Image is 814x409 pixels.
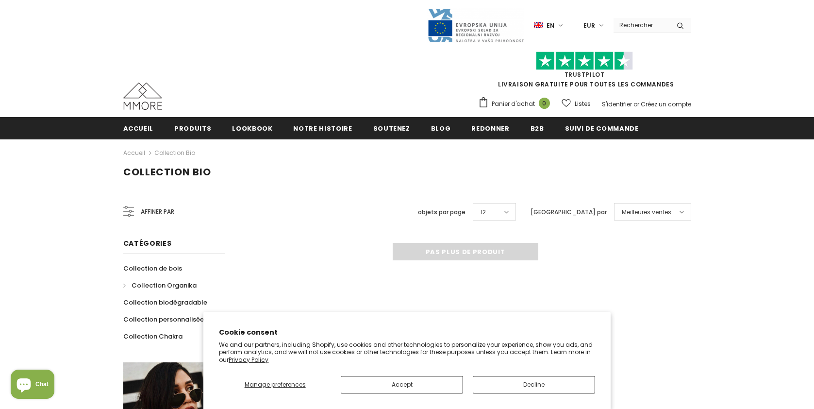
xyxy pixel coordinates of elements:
[614,18,669,32] input: Search Site
[583,21,595,31] span: EUR
[531,124,544,133] span: B2B
[123,83,162,110] img: Cas MMORE
[641,100,691,108] a: Créez un compte
[373,117,410,139] a: soutenez
[575,99,591,109] span: Listes
[622,207,671,217] span: Meilleures ventes
[534,21,543,30] img: i-lang-1.png
[427,8,524,43] img: Javni Razpis
[229,356,268,364] a: Privacy Policy
[219,327,595,338] h2: Cookie consent
[123,117,154,139] a: Accueil
[602,100,632,108] a: S'identifier
[174,117,211,139] a: Produits
[473,376,595,393] button: Decline
[478,56,691,88] span: LIVRAISON GRATUITE POUR TOUTES LES COMMANDES
[154,149,195,157] a: Collection Bio
[232,117,272,139] a: Lookbook
[531,207,607,217] label: [GEOGRAPHIC_DATA] par
[565,124,639,133] span: Suivi de commande
[293,124,352,133] span: Notre histoire
[123,277,197,294] a: Collection Organika
[427,21,524,29] a: Javni Razpis
[562,95,591,112] a: Listes
[633,100,639,108] span: or
[492,99,535,109] span: Panier d'achat
[123,311,204,328] a: Collection personnalisée
[431,117,451,139] a: Blog
[531,117,544,139] a: B2B
[219,376,331,393] button: Manage preferences
[245,380,306,389] span: Manage preferences
[123,298,207,307] span: Collection biodégradable
[123,332,183,341] span: Collection Chakra
[123,239,172,248] span: Catégories
[219,341,595,364] p: We and our partners, including Shopify, use cookies and other technologies to personalize your ex...
[8,370,57,401] inbox-online-store-chat: Shopify online store chat
[565,117,639,139] a: Suivi de commande
[471,124,509,133] span: Redonner
[471,117,509,139] a: Redonner
[293,117,352,139] a: Notre histoire
[123,264,182,273] span: Collection de bois
[123,165,211,179] span: Collection Bio
[123,294,207,311] a: Collection biodégradable
[123,124,154,133] span: Accueil
[123,260,182,277] a: Collection de bois
[478,97,555,111] a: Panier d'achat 0
[123,147,145,159] a: Accueil
[539,98,550,109] span: 0
[232,124,272,133] span: Lookbook
[141,206,174,217] span: Affiner par
[132,281,197,290] span: Collection Organika
[123,328,183,345] a: Collection Chakra
[373,124,410,133] span: soutenez
[547,21,554,31] span: en
[123,315,204,324] span: Collection personnalisée
[536,51,633,70] img: Faites confiance aux étoiles pilotes
[418,207,465,217] label: objets par page
[431,124,451,133] span: Blog
[481,207,486,217] span: 12
[565,70,605,79] a: TrustPilot
[174,124,211,133] span: Produits
[341,376,463,393] button: Accept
